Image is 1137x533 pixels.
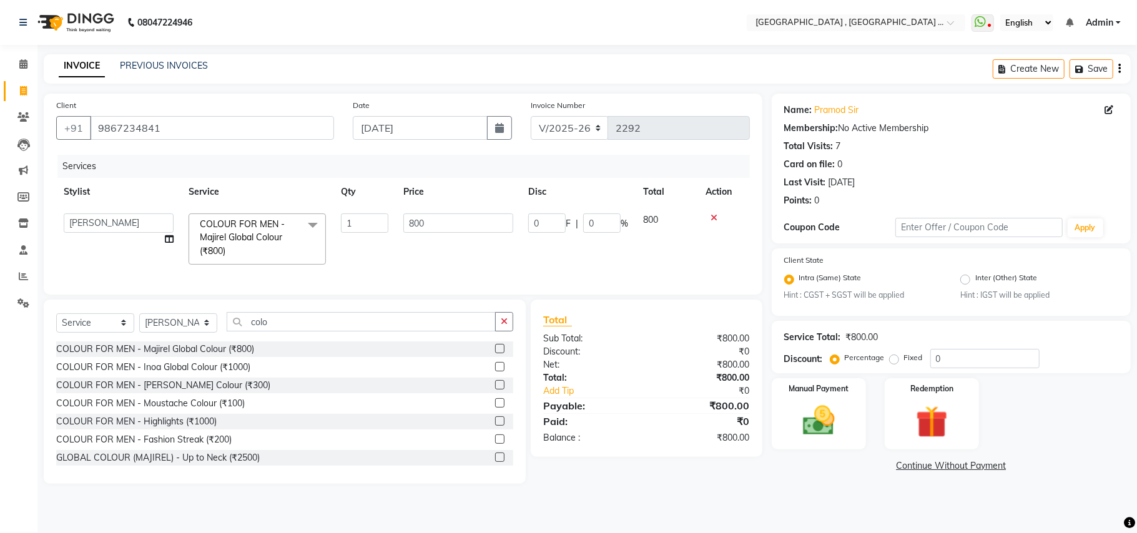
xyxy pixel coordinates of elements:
div: COLOUR FOR MEN - Majirel Global Colour (₹800) [56,343,254,356]
label: Redemption [910,383,953,394]
span: Total [543,313,572,326]
div: ₹800.00 [646,371,759,384]
input: Enter Offer / Coupon Code [895,218,1063,237]
div: Payable: [534,398,646,413]
label: Intra (Same) State [799,272,862,287]
div: Points: [784,194,812,207]
div: Services [57,155,759,178]
small: Hint : IGST will be applied [960,290,1118,301]
input: Search by Name/Mobile/Email/Code [90,116,334,140]
div: ₹800.00 [846,331,879,344]
span: % [621,217,628,230]
div: Card on file: [784,158,835,171]
div: Balance : [534,431,646,444]
div: ₹0 [665,384,759,398]
div: 7 [836,140,841,153]
div: ₹0 [646,414,759,429]
a: Continue Without Payment [774,459,1128,472]
div: COLOUR FOR MEN - Highlights (₹1000) [56,415,217,428]
div: Name: [784,104,812,117]
div: Membership: [784,122,839,135]
div: ₹800.00 [646,398,759,413]
label: Client [56,100,76,111]
div: COLOUR FOR MEN - Moustache Colour (₹100) [56,397,245,410]
small: Hint : CGST + SGST will be applied [784,290,942,301]
div: Net: [534,358,646,371]
th: Qty [333,178,396,206]
div: COLOUR FOR MEN - Inoa Global Colour (₹1000) [56,361,250,374]
button: Save [1070,59,1113,79]
span: | [576,217,578,230]
label: Inter (Other) State [975,272,1037,287]
div: Discount: [784,353,823,366]
span: F [566,217,571,230]
span: Admin [1086,16,1113,29]
a: Add Tip [534,384,665,398]
th: Action [698,178,750,206]
div: Paid: [534,414,646,429]
span: COLOUR FOR MEN - Majirel Global Colour (₹800) [200,218,285,257]
label: Client State [784,255,824,266]
div: Total: [534,371,646,384]
b: 08047224946 [137,5,192,40]
div: No Active Membership [784,122,1118,135]
div: Coupon Code [784,221,895,234]
div: ₹800.00 [646,332,759,345]
button: Apply [1068,218,1103,237]
button: Create New [993,59,1065,79]
img: logo [32,5,117,40]
div: COLOUR FOR MEN - [PERSON_NAME] Colour (₹300) [56,379,270,392]
div: ₹800.00 [646,431,759,444]
div: GLOBAL COLOUR (MAJIREL) - Up to Neck (₹2500) [56,451,260,464]
img: _cash.svg [793,402,845,439]
th: Service [181,178,333,206]
a: Pramod Sir [815,104,859,117]
div: Last Visit: [784,176,826,189]
span: 800 [643,214,658,225]
img: _gift.svg [906,402,958,442]
label: Date [353,100,370,111]
div: [DATE] [829,176,855,189]
div: ₹800.00 [646,358,759,371]
div: 0 [815,194,820,207]
a: INVOICE [59,55,105,77]
div: 0 [838,158,843,171]
label: Percentage [845,352,885,363]
input: Search or Scan [227,312,496,331]
th: Stylist [56,178,181,206]
div: Service Total: [784,331,841,344]
label: Fixed [904,352,923,363]
label: Manual Payment [789,383,849,394]
button: +91 [56,116,91,140]
th: Disc [521,178,636,206]
div: Total Visits: [784,140,834,153]
label: Invoice Number [531,100,585,111]
div: ₹0 [646,345,759,358]
a: x [225,245,231,257]
th: Total [636,178,698,206]
th: Price [396,178,521,206]
a: PREVIOUS INVOICES [120,60,208,71]
div: COLOUR FOR MEN - Fashion Streak (₹200) [56,433,232,446]
div: Sub Total: [534,332,646,345]
div: Discount: [534,345,646,358]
